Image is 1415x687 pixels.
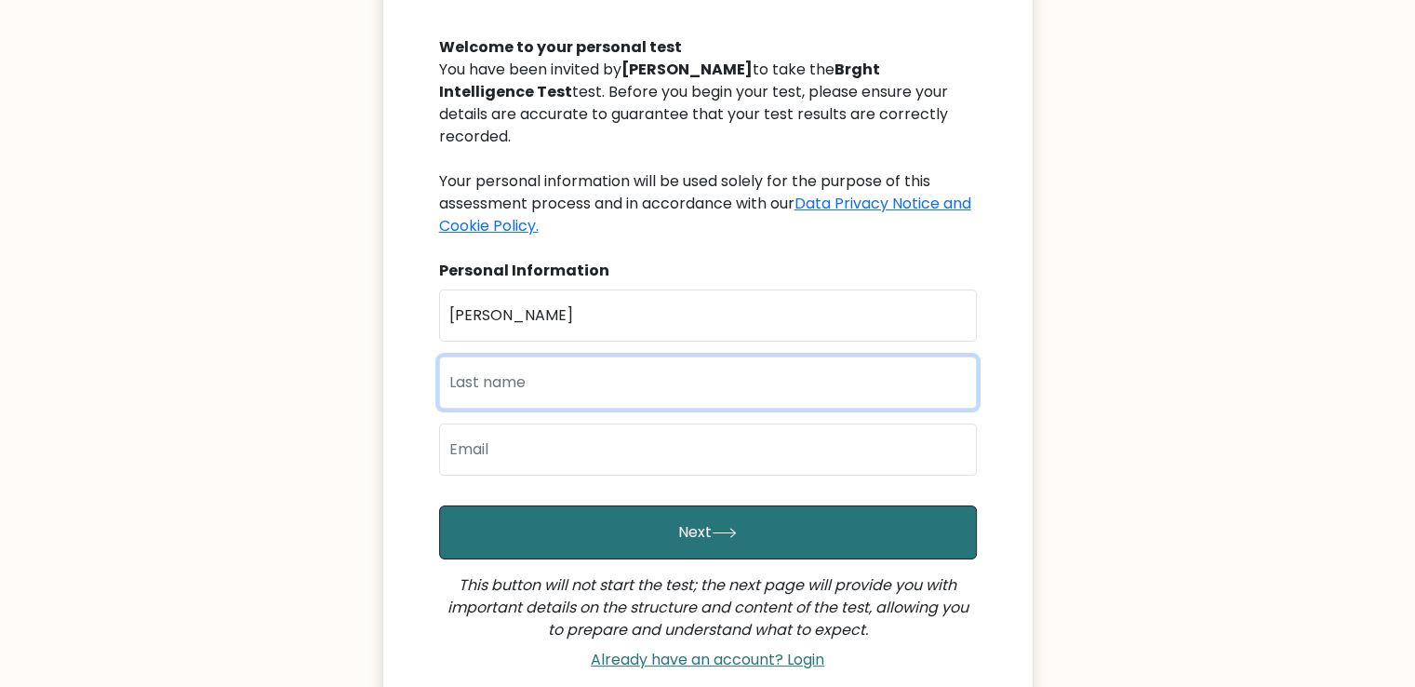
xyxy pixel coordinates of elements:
[439,59,880,102] b: Brght Intelligence Test
[439,424,977,476] input: Email
[439,36,977,59] div: Welcome to your personal test
[621,59,753,80] b: [PERSON_NAME]
[439,290,977,342] input: First name
[439,357,977,409] input: Last name
[583,649,832,670] a: Already have an account? Login
[439,59,977,237] div: You have been invited by to take the test. Before you begin your test, please ensure your details...
[439,193,971,236] a: Data Privacy Notice and Cookie Policy.
[439,260,977,282] div: Personal Information
[447,574,968,640] i: This button will not start the test; the next page will provide you with important details on the...
[439,505,977,559] button: Next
